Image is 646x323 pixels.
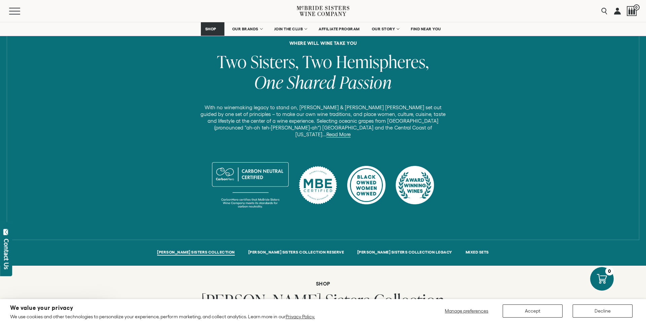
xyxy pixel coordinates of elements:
[157,250,235,256] a: [PERSON_NAME] SISTERS COLLECTION
[274,27,303,31] span: JOIN THE CLUB
[286,314,315,319] a: Privacy Policy.
[326,131,351,138] a: Read More
[372,27,395,31] span: OUR STORY
[503,304,563,318] button: Accept
[287,70,336,94] span: Shared
[302,50,332,73] span: Two
[411,27,441,31] span: FIND NEAR YOU
[251,50,299,73] span: Sisters,
[367,22,403,36] a: OUR STORY
[205,27,217,31] span: SHOP
[466,250,489,256] a: MIXED SETS
[319,27,360,31] span: AFFILIATE PROGRAM
[270,22,311,36] a: JOIN THE CLUB
[357,250,452,256] a: [PERSON_NAME] SISTERS COLLECTION LEGACY
[196,104,450,138] p: With no winemaking legacy to stand on, [PERSON_NAME] & [PERSON_NAME] [PERSON_NAME] set out guided...
[634,4,640,10] span: 0
[201,22,224,36] a: SHOP
[248,250,344,256] a: [PERSON_NAME] SISTERS COLLECTION RESERVE
[605,267,614,275] div: 0
[10,305,315,311] h2: We value your privacy
[314,22,364,36] a: AFFILIATE PROGRAM
[59,41,587,46] h6: where will wine take you
[441,304,493,318] button: Manage preferences
[336,50,429,73] span: Hemispheres,
[254,70,283,94] span: One
[406,22,445,36] a: FIND NEAR YOU
[10,314,315,320] p: We use cookies and other technologies to personalize your experience, perform marketing, and coll...
[232,27,258,31] span: OUR BRANDS
[339,70,392,94] span: Passion
[3,239,10,269] div: Contact Us
[573,304,633,318] button: Decline
[9,8,33,14] button: Mobile Menu Trigger
[228,22,266,36] a: OUR BRANDS
[217,50,247,73] span: Two
[445,308,488,314] span: Manage preferences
